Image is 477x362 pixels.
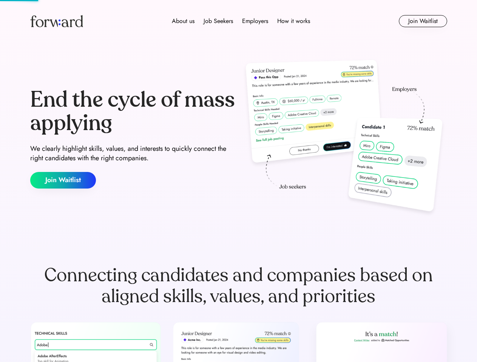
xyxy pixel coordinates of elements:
img: hero-image.png [242,57,447,219]
div: Connecting candidates and companies based on aligned skills, values, and priorities [30,265,447,307]
div: End the cycle of mass applying [30,88,236,135]
div: We clearly highlight skills, values, and interests to quickly connect the right candidates with t... [30,144,236,163]
button: Join Waitlist [30,172,96,189]
div: Employers [242,17,268,26]
div: About us [172,17,195,26]
div: How it works [277,17,310,26]
button: Join Waitlist [399,15,447,27]
div: Job Seekers [204,17,233,26]
img: Forward logo [30,15,83,27]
